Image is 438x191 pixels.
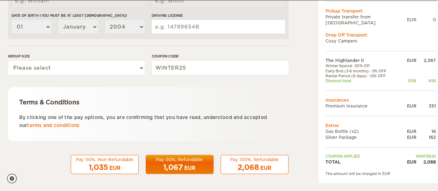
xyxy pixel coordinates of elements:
label: Date of birth (You must be at least [DEMOGRAPHIC_DATA]) [11,13,145,18]
div: Pickup Transport: [325,8,436,14]
div: Pay 50%, Non-Refundable [75,157,134,162]
td: Winter Special -20% Off [325,63,400,68]
td: TOTAL [325,159,400,165]
div: 162 [416,134,436,140]
label: Coupon code [152,54,288,59]
div: 2,068 [416,159,436,165]
div: Pay 50%, Refundable [150,157,209,162]
td: WINTER25 [400,154,436,159]
div: 351 [416,103,436,109]
div: -828 [416,78,436,83]
div: Drop Off Transport: [325,32,436,38]
div: 0 [416,17,436,23]
a: terms and conditions [27,123,79,128]
div: EUR [400,159,416,165]
input: e.g. 14789654B [152,20,285,34]
div: EUR [184,165,195,172]
label: Group size [8,54,145,59]
span: 2,068 [238,163,259,172]
label: Driving License [152,13,285,18]
div: EUR [260,165,271,172]
div: EUR [400,128,416,134]
div: EUR [400,57,416,63]
p: By clicking one of the pay options, you are confirming that you have read, understood and accepte... [19,113,277,130]
td: Cozy Campers [325,38,436,44]
td: Private transfer from [GEOGRAPHIC_DATA] [325,14,407,26]
button: Pay 100%, Refundable 2,068 EUR [221,155,289,174]
div: The amount will be charged in EUR [325,171,436,176]
div: EUR [400,134,416,140]
td: Premium Insurance [325,103,400,109]
td: Coupon applied [325,154,400,159]
span: 1,067 [163,163,183,172]
td: Insurances [325,97,436,103]
td: Silver Package [325,134,400,140]
div: EUR [400,103,416,109]
div: EUR [407,17,416,23]
a: Cookie settings [7,174,21,183]
button: Pay 50%, Non-Refundable 1,035 EUR [71,155,139,174]
div: Terms & Conditions [19,98,277,106]
div: Pay 100%, Refundable [225,157,284,162]
span: 1,035 [89,163,108,172]
td: Gas Bottle (x2) [325,128,400,134]
div: EUR [109,165,121,172]
div: EUR [400,78,416,83]
td: Discount total [325,78,400,83]
button: Pay 50%, Refundable 1,067 EUR [146,155,214,174]
td: Rental Period (9 days): -12% OFF [325,73,400,78]
td: The Highlander II [325,57,400,63]
td: Early Bird (3-6 months): -3% OFF [325,69,400,73]
div: 16 [416,128,436,134]
div: 2,367 [416,57,436,63]
td: Extras [325,122,436,128]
